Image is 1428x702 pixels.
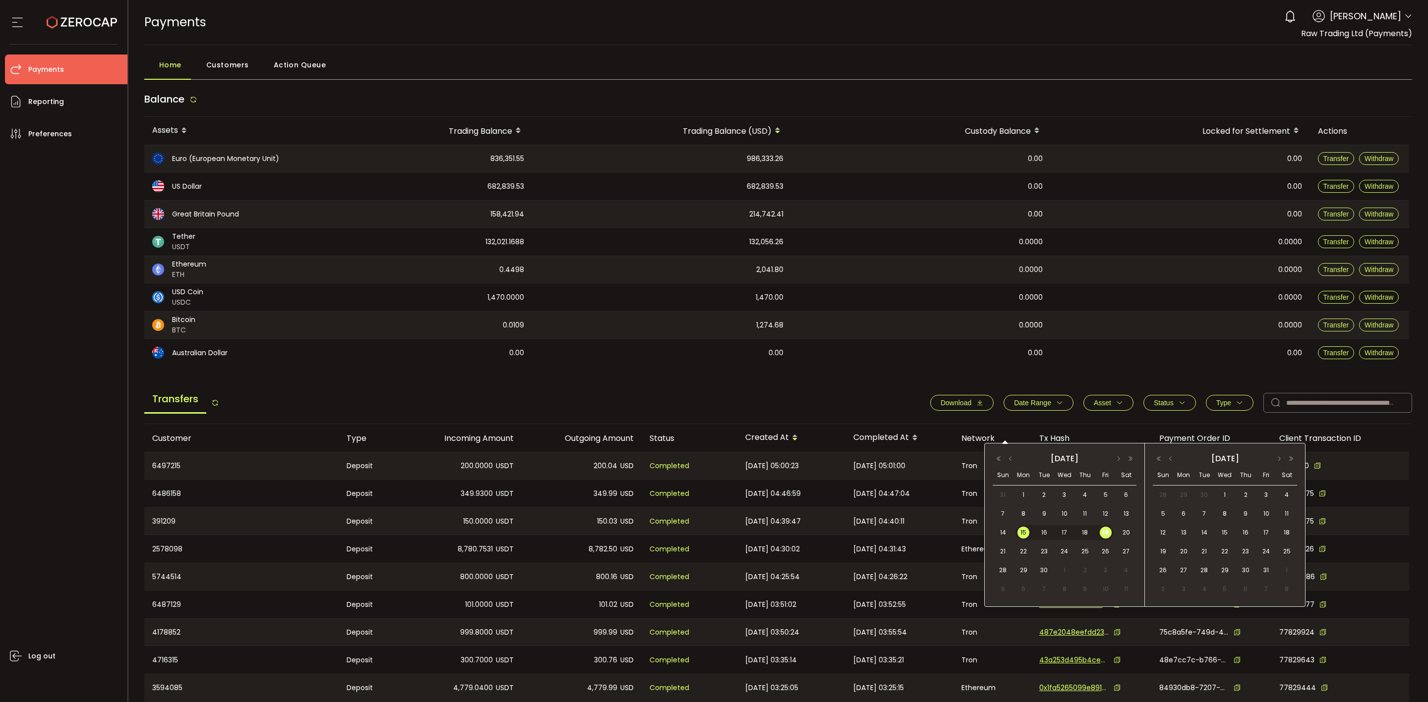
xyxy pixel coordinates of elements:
span: [DATE] 04:30:02 [745,543,800,555]
div: Outgoing Amount [522,432,642,444]
span: 27 [1120,545,1132,557]
span: 15 [1219,527,1231,539]
span: 150.0000 [463,516,493,527]
button: Download [930,395,994,411]
span: USDT [496,571,514,583]
span: Tether [172,231,195,242]
span: [DATE] 04:31:43 [853,543,906,555]
span: [DATE] 04:46:59 [745,488,801,499]
span: 27 [1178,564,1190,576]
th: Fri [1095,465,1116,486]
img: usdt_portfolio.svg [152,236,164,248]
div: Payment Order ID [1151,432,1271,444]
button: Withdraw [1359,346,1399,359]
span: USDT [496,599,514,610]
span: 1,470.00 [756,292,783,303]
span: 23 [1240,545,1251,557]
span: 999.8000 [460,627,493,638]
span: 10 [1059,508,1071,520]
span: 800.16 [596,571,617,583]
button: Withdraw [1359,208,1399,220]
th: Fri [1256,465,1277,486]
span: 84930db8-7207-4e59-a5e7-00c81d78c0a9 [1159,683,1229,693]
th: Thu [1075,465,1095,486]
button: Withdraw [1359,291,1399,304]
span: Transfer [1323,238,1349,246]
span: 12 [1157,527,1169,539]
th: Wed [1215,465,1236,486]
span: 0.0000 [1019,236,1043,248]
span: 7 [997,508,1009,520]
span: 3 [1100,564,1112,576]
span: 0.00 [1287,209,1302,220]
span: 0.00 [509,347,524,359]
span: Preferences [28,127,72,141]
span: 25 [1281,545,1293,557]
span: 22 [1219,545,1231,557]
span: 9 [1240,508,1251,520]
span: 4 [1198,583,1210,595]
span: 10 [1100,583,1112,595]
span: 21 [1198,545,1210,557]
div: Tron [953,563,1031,590]
span: [DATE] 03:52:55 [853,599,906,610]
span: 23 [1038,545,1050,557]
span: Withdraw [1365,266,1393,273]
span: 0.0000 [1278,236,1302,248]
span: 0.00 [1028,347,1043,359]
button: Status [1143,395,1196,411]
span: 7 [1198,508,1210,520]
span: USD Coin [172,287,203,297]
img: gbp_portfolio.svg [152,208,164,220]
span: 101.02 [599,599,617,610]
span: Type [1216,399,1231,407]
div: 391209 [144,508,339,535]
span: Action Queue [274,55,326,75]
span: 29 [1017,564,1029,576]
span: Payments [28,62,64,77]
span: Transfer [1323,321,1349,329]
span: USDT [496,460,514,472]
span: 5 [1100,489,1112,501]
span: 1 [1017,489,1029,501]
span: 30 [1198,489,1210,501]
span: USD [620,543,634,555]
span: 11 [1079,508,1091,520]
img: usd_portfolio.svg [152,180,164,192]
div: Deposit [339,508,402,535]
span: 10 [1260,508,1272,520]
span: Transfer [1323,182,1349,190]
span: 8,782.50 [589,543,617,555]
span: 77829924 [1279,627,1314,638]
span: 0.4498 [499,264,524,275]
span: 9 [1038,508,1050,520]
span: 682,839.53 [487,181,524,192]
span: 2 [1038,489,1050,501]
span: [DATE] 04:40:11 [853,516,904,527]
span: 25 [1079,545,1091,557]
span: Status [1154,399,1174,407]
span: 16 [1240,527,1251,539]
span: 28 [1198,564,1210,576]
span: Transfer [1323,349,1349,357]
span: Withdraw [1365,293,1393,301]
span: USDT [496,627,514,638]
span: 16 [1038,527,1050,539]
span: Completed [650,627,689,638]
span: BTC [172,325,195,335]
div: Deposit [339,591,402,618]
span: 0.00 [1287,153,1302,164]
span: [DATE] 04:25:54 [745,571,800,583]
span: Home [159,55,181,75]
span: 6 [1178,508,1190,520]
span: Reporting [28,95,64,109]
button: Asset [1083,395,1133,411]
span: ETH [172,270,206,280]
span: Transfer [1323,266,1349,273]
div: Status [642,432,737,444]
span: 3 [1178,583,1190,595]
th: Sat [1276,465,1297,486]
button: Transfer [1318,208,1355,220]
span: 0.0109 [503,320,524,331]
img: eur_portfolio.svg [152,153,164,164]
